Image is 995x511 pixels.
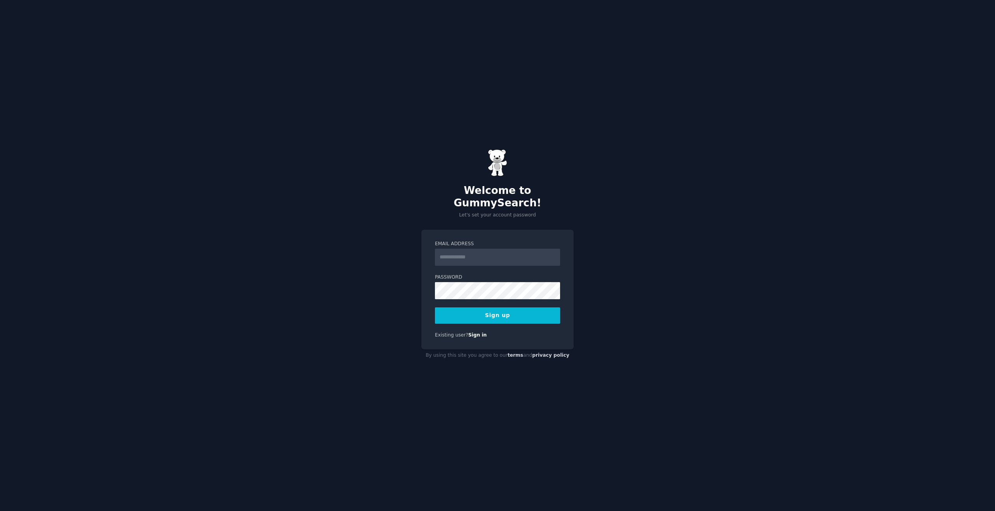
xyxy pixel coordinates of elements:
a: terms [508,352,523,358]
button: Sign up [435,307,560,324]
a: Sign in [468,332,487,338]
label: Email Address [435,241,560,248]
div: By using this site you agree to our and [421,349,574,362]
span: Existing user? [435,332,468,338]
img: Gummy Bear [488,149,507,176]
label: Password [435,274,560,281]
p: Let's set your account password [421,212,574,219]
h2: Welcome to GummySearch! [421,185,574,209]
a: privacy policy [532,352,569,358]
